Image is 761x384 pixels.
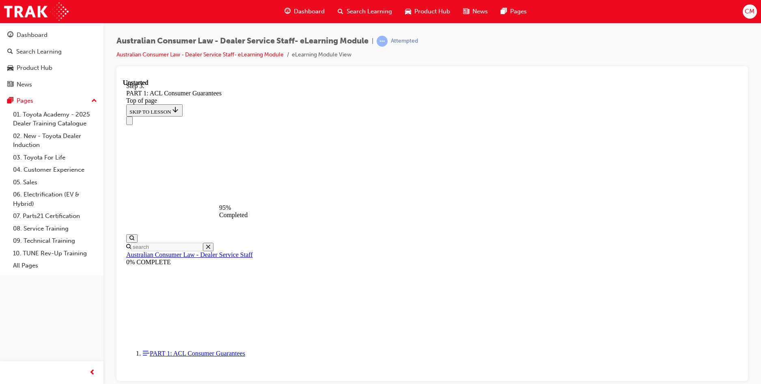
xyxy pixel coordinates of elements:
span: Search Learning [347,7,392,16]
a: 03. Toyota For Life [10,151,100,164]
a: Australian Consumer Law - Dealer Service Staff- eLearning Module [116,51,284,58]
a: 04. Customer Experience [10,164,100,176]
span: news-icon [463,6,469,17]
span: pages-icon [501,6,507,17]
span: guage-icon [285,6,291,17]
span: up-icon [91,96,97,106]
span: pages-icon [7,97,13,105]
div: Dashboard [17,30,47,40]
div: Top of page [3,18,615,25]
div: Product Hub [17,63,52,73]
button: Pages [3,93,100,108]
li: eLearning Module View [292,50,351,60]
button: Close search menu [80,164,91,172]
span: CM [745,7,755,16]
a: Search Learning [3,44,100,59]
span: prev-icon [89,368,95,378]
a: All Pages [10,259,100,272]
a: search-iconSearch Learning [331,3,399,20]
img: Trak [4,2,69,21]
a: news-iconNews [457,3,494,20]
span: Dashboard [294,7,325,16]
div: Attempted [391,37,418,45]
a: pages-iconPages [494,3,533,20]
span: search-icon [338,6,343,17]
a: car-iconProduct Hub [399,3,457,20]
a: 09. Technical Training [10,235,100,247]
button: DashboardSearch LearningProduct HubNews [3,26,100,93]
a: Australian Consumer Law - Dealer Service Staff [3,172,130,179]
a: 06. Electrification (EV & Hybrid) [10,188,100,210]
span: | [372,37,373,46]
div: Step 3. [3,3,615,11]
span: News [472,7,488,16]
button: SKIP TO LESSON [3,25,60,37]
div: Search Learning [16,47,62,56]
a: 10. TUNE Rev-Up Training [10,247,100,260]
a: 02. New - Toyota Dealer Induction [10,130,100,151]
span: SKIP TO LESSON [6,30,56,36]
button: CM [743,4,757,19]
span: Australian Consumer Law - Dealer Service Staff- eLearning Module [116,37,369,46]
div: PART 1: ACL Consumer Guarantees [3,11,615,18]
span: news-icon [7,81,13,88]
a: Dashboard [3,28,100,43]
a: guage-iconDashboard [278,3,331,20]
a: Product Hub [3,60,100,76]
span: search-icon [7,48,13,56]
a: News [3,77,100,92]
span: guage-icon [7,32,13,39]
div: 95% Completed [96,125,108,140]
div: Pages [17,96,33,106]
a: 01. Toyota Academy - 2025 Dealer Training Catalogue [10,108,100,130]
div: News [17,80,32,89]
span: learningRecordVerb_ATTEMPT-icon [377,36,388,47]
button: Open search menu [3,155,15,164]
a: 07. Parts21 Certification [10,210,100,222]
span: Pages [510,7,527,16]
span: Product Hub [414,7,450,16]
input: Search [8,164,80,172]
span: car-icon [405,6,411,17]
a: 05. Sales [10,176,100,189]
span: car-icon [7,65,13,72]
div: 0% COMPLETE [3,179,615,187]
button: Close navigation menu [3,37,10,46]
a: 08. Service Training [10,222,100,235]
